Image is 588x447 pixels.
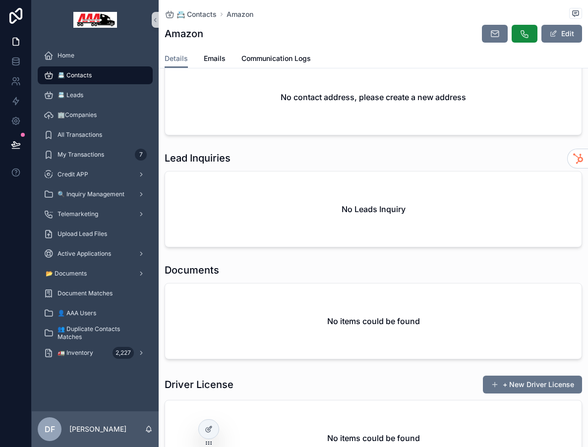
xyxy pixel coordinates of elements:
[69,424,126,434] p: [PERSON_NAME]
[135,149,147,161] div: 7
[165,27,203,41] h1: Amazon
[58,71,92,79] span: 📇 Contacts
[38,146,153,164] a: My Transactions7
[58,325,143,341] span: 👥 Duplicate Contacts Matches
[342,203,406,215] h2: No Leads Inquiry
[58,131,102,139] span: All Transactions
[541,25,582,43] button: Edit
[165,54,188,63] span: Details
[58,52,74,59] span: Home
[38,126,153,144] a: All Transactions
[58,210,98,218] span: Telemarketing
[38,166,153,183] a: Credit APP
[38,47,153,64] a: Home
[113,347,134,359] div: 2,227
[38,344,153,362] a: 🚛 Inventory2,227
[38,324,153,342] a: 👥 Duplicate Contacts Matches
[58,111,97,119] span: 🏢Companies
[45,423,55,435] span: DF
[38,265,153,282] a: 📂 Documents
[281,91,466,103] h2: No contact address, please create a new address
[38,205,153,223] a: Telemarketing
[46,270,87,278] span: 📂 Documents
[58,170,88,178] span: Credit APP
[58,250,111,258] span: Active Applications
[38,284,153,302] a: Document Matches
[38,66,153,84] a: 📇 Contacts
[241,50,311,69] a: Communication Logs
[483,376,582,393] button: + New Driver License
[38,225,153,243] a: Upload Lead Files
[38,245,153,263] a: Active Applications
[204,50,226,69] a: Emails
[227,9,253,19] a: Amazon
[58,190,124,198] span: 🔍 Inquiry Management
[38,106,153,124] a: 🏢Companies
[38,86,153,104] a: 📇 Leads
[327,432,420,444] h2: No items could be found
[73,12,117,28] img: App logo
[204,54,226,63] span: Emails
[241,54,311,63] span: Communication Logs
[58,309,96,317] span: 👤 AAA Users
[165,50,188,68] a: Details
[32,40,159,375] div: scrollable content
[38,304,153,322] a: 👤 AAA Users
[165,151,231,165] h1: Lead Inquiries
[165,378,234,391] h1: Driver License
[58,91,83,99] span: 📇 Leads
[58,349,93,357] span: 🚛 Inventory
[165,9,217,19] a: 📇 Contacts
[176,9,217,19] span: 📇 Contacts
[58,151,104,159] span: My Transactions
[58,289,113,297] span: Document Matches
[58,230,107,238] span: Upload Lead Files
[327,315,420,327] h2: No items could be found
[165,263,219,277] h1: Documents
[38,185,153,203] a: 🔍 Inquiry Management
